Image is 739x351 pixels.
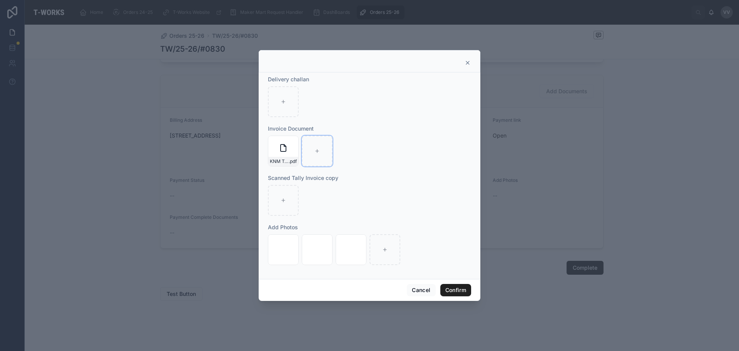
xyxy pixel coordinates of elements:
[440,284,471,296] button: Confirm
[289,158,297,165] span: .pdf
[270,158,289,165] span: KNM Tech (0830) Tax Invoice04092025
[268,125,314,132] span: Invoice Document
[268,224,298,230] span: Add Photos
[268,175,338,181] span: Scanned Tally Invoice copy
[407,284,435,296] button: Cancel
[268,76,309,82] span: Delivery challan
